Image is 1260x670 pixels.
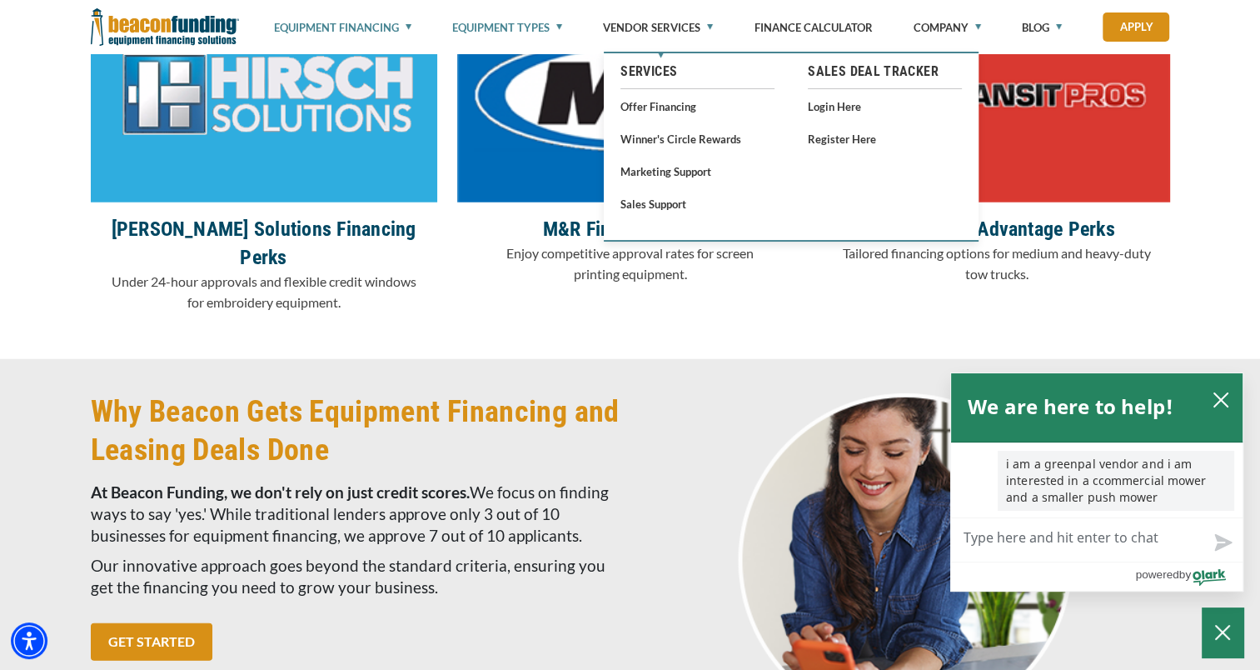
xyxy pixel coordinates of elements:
[1179,564,1191,585] span: by
[1202,607,1243,657] button: Close Chatbox
[1208,387,1234,411] button: close chatbox
[1201,523,1243,562] button: Send message
[640,551,1170,567] a: Woman on phone happy
[620,128,774,149] a: Winner's Circle Rewards
[951,442,1243,517] div: chat
[1135,564,1178,585] span: powered
[998,451,1234,511] p: i am a greenpal vendor and i am interested in a ccommercial mower and a smaller push mower
[91,555,620,598] p: Our innovative approach goes beyond the standard criteria, ensuring you get the financing you nee...
[808,96,962,117] a: Login Here
[91,482,470,502] strong: At Beacon Funding, we don't rely on just credit scores.
[620,161,774,182] a: Marketing Support
[836,215,1158,243] h4: Transit Tow Advantage Perks
[91,482,620,547] p: We focus on finding ways to say 'yes.' While traditional lenders approve only 3 out of 10 busines...
[91,392,620,469] h2: Why Beacon Gets Equipment Financing and Leasing Deals Done
[620,62,774,82] a: Services
[11,622,47,659] div: Accessibility Menu
[112,273,416,310] span: Under 24-hour approvals and flexible credit windows for embroidery equipment.
[950,372,1243,592] div: olark chatbox
[470,215,791,243] h4: M&R Financing Perks
[1103,12,1169,42] a: Apply
[843,245,1151,282] span: Tailored financing options for medium and heavy-duty tow trucks.
[620,96,774,117] a: Offer Financing
[808,62,962,82] a: Sales Deal Tracker
[506,245,754,282] span: Enjoy competitive approval rates for screen printing equipment.
[91,623,212,661] a: GET STARTED
[808,128,962,149] a: Register Here
[103,215,425,272] h4: [PERSON_NAME] Solutions Financing Perks
[968,390,1173,423] h2: We are here to help!
[620,193,774,214] a: Sales Support
[1135,562,1243,591] a: Powered by Olark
